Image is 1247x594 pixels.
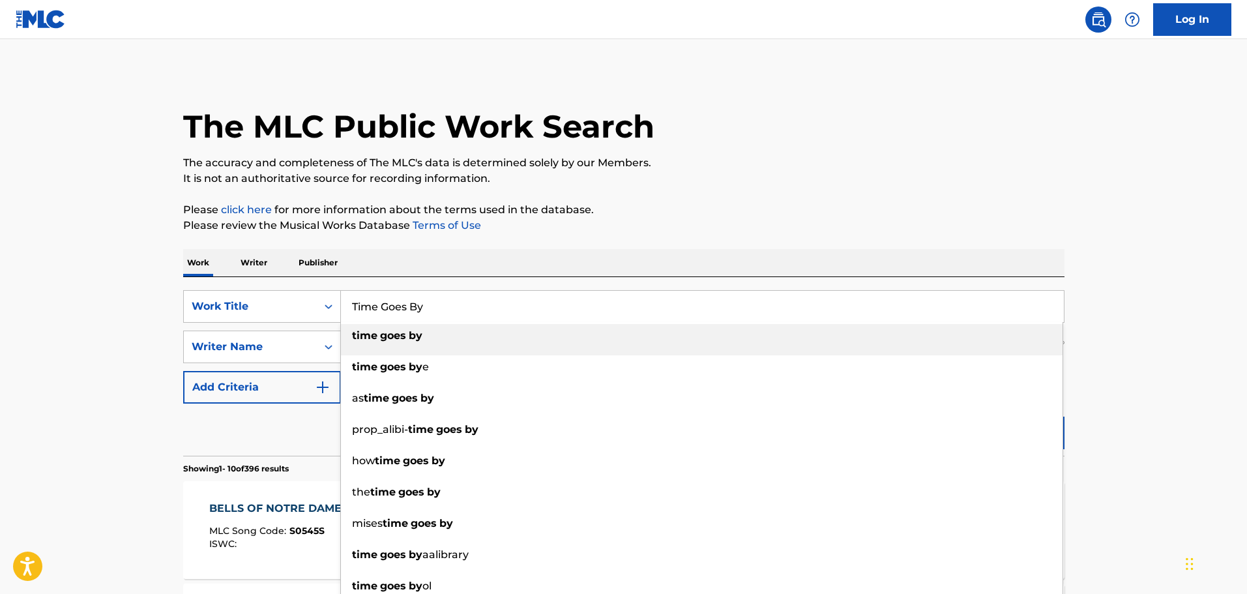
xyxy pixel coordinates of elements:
iframe: Chat Widget [1182,531,1247,594]
strong: by [420,392,434,404]
span: ISWC : [209,538,240,550]
strong: by [409,580,422,592]
strong: by [409,548,422,561]
a: click here [221,203,272,216]
p: Please for more information about the terms used in the database. [183,202,1064,218]
h1: The MLC Public Work Search [183,107,654,146]
div: Work Title [192,299,309,314]
img: search [1091,12,1106,27]
strong: goes [380,548,406,561]
span: e [422,361,429,373]
strong: by [409,329,422,342]
div: BELLS OF NOTRE DAME, [GEOGRAPHIC_DATA] [209,501,471,516]
strong: goes [411,517,437,529]
strong: goes [392,392,418,404]
p: Showing 1 - 10 of 396 results [183,463,289,475]
a: Log In [1153,3,1231,36]
strong: goes [380,329,406,342]
span: aalibrary [422,548,469,561]
span: MLC Song Code : [209,525,289,537]
strong: time [364,392,389,404]
p: It is not an authoritative source for recording information. [183,171,1064,186]
a: Terms of Use [410,219,481,231]
strong: time [352,361,377,373]
a: BELLS OF NOTRE DAME, [GEOGRAPHIC_DATA]MLC Song Code:S0545SISWC:Writers (2)[PERSON_NAME] [PERSON_N... [183,481,1064,579]
strong: time [375,454,400,467]
strong: time [370,486,396,498]
div: Help [1119,7,1145,33]
p: Writer [237,249,271,276]
strong: time [383,517,408,529]
strong: by [427,486,441,498]
strong: goes [398,486,424,498]
strong: goes [380,580,406,592]
span: S0545S [289,525,325,537]
strong: by [409,361,422,373]
strong: time [352,329,377,342]
img: help [1124,12,1140,27]
p: Work [183,249,213,276]
span: how [352,454,375,467]
strong: goes [403,454,429,467]
strong: by [465,423,478,436]
button: Add Criteria [183,371,341,404]
img: MLC Logo [16,10,66,29]
p: Publisher [295,249,342,276]
strong: by [439,517,453,529]
strong: goes [380,361,406,373]
p: Please review the Musical Works Database [183,218,1064,233]
span: ol [422,580,432,592]
span: as [352,392,364,404]
span: mises [352,517,383,529]
form: Search Form [183,290,1064,456]
strong: time [352,548,377,561]
a: Public Search [1085,7,1111,33]
span: prop_alibi- [352,423,408,436]
strong: by [432,454,445,467]
p: The accuracy and completeness of The MLC's data is determined solely by our Members. [183,155,1064,171]
img: 9d2ae6d4665cec9f34b9.svg [315,379,330,395]
strong: time [352,580,377,592]
div: Drag [1186,544,1194,584]
div: Writer Name [192,339,309,355]
span: the [352,486,370,498]
strong: time [408,423,433,436]
strong: goes [436,423,462,436]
